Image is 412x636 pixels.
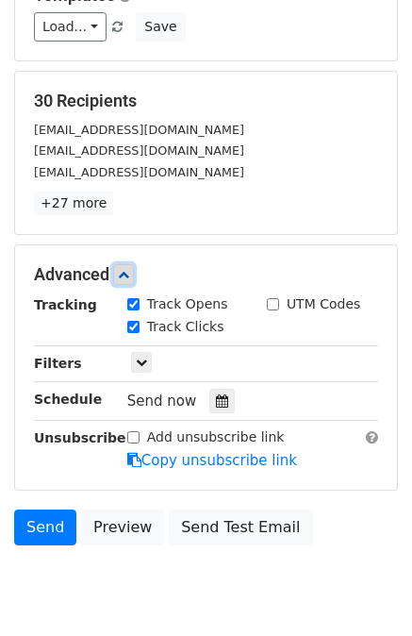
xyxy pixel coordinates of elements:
a: Copy unsubscribe link [127,452,297,469]
h5: 30 Recipients [34,91,378,111]
span: Send now [127,393,197,410]
small: [EMAIL_ADDRESS][DOMAIN_NAME] [34,123,244,137]
a: +27 more [34,192,113,215]
iframe: Chat Widget [318,545,412,636]
small: [EMAIL_ADDRESS][DOMAIN_NAME] [34,165,244,179]
strong: Schedule [34,392,102,407]
a: Send [14,510,76,545]
strong: Filters [34,356,82,371]
label: Track Clicks [147,317,224,337]
a: Load... [34,12,107,42]
button: Save [136,12,185,42]
label: Track Opens [147,294,228,314]
a: Send Test Email [169,510,312,545]
label: Add unsubscribe link [147,427,285,447]
strong: Unsubscribe [34,430,126,445]
small: [EMAIL_ADDRESS][DOMAIN_NAME] [34,143,244,158]
a: Preview [81,510,164,545]
h5: Advanced [34,264,378,285]
strong: Tracking [34,297,97,312]
label: UTM Codes [287,294,360,314]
